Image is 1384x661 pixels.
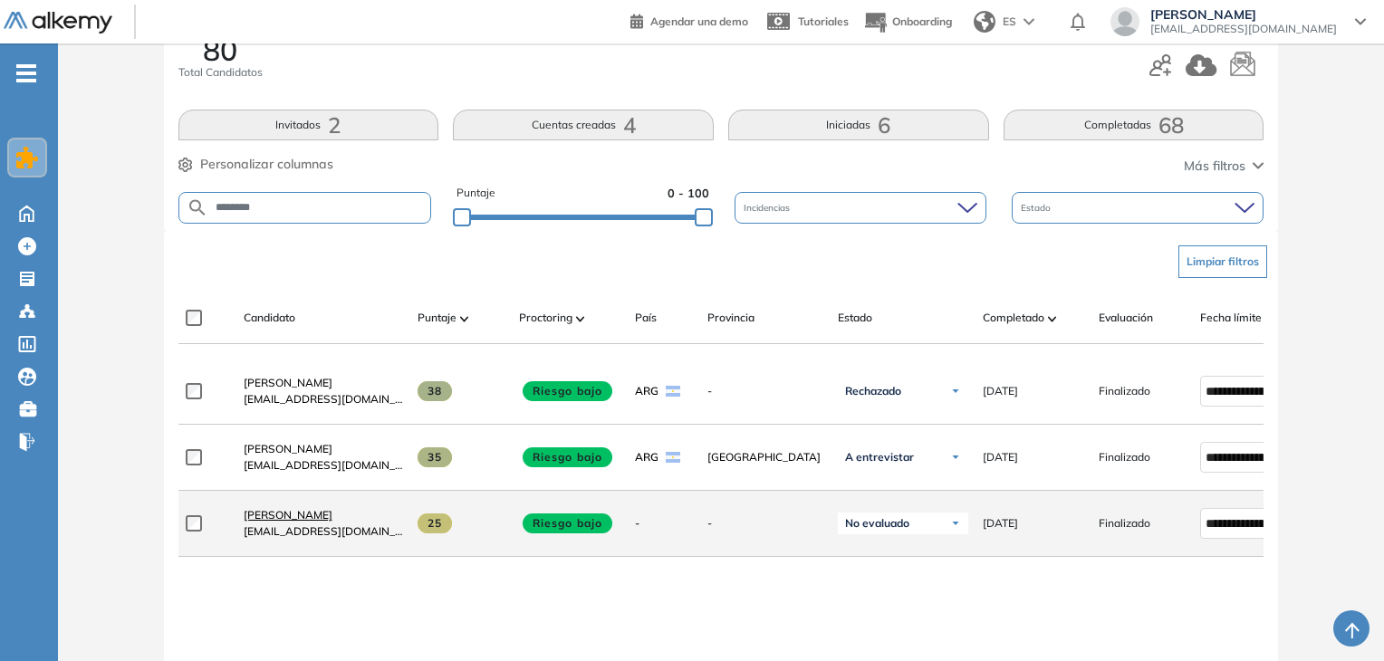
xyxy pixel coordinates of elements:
[1184,157,1245,176] span: Más filtros
[635,449,658,465] span: ARG
[418,381,453,401] span: 38
[845,384,901,398] span: Rechazado
[244,376,332,389] span: [PERSON_NAME]
[1099,310,1153,326] span: Evaluación
[576,316,585,321] img: [missing "en.ARROW_ALT" translation]
[16,72,36,75] i: -
[244,507,403,523] a: [PERSON_NAME]
[630,9,748,31] a: Agendar una demo
[892,14,952,28] span: Onboarding
[666,386,680,397] img: ARG
[1200,310,1262,326] span: Fecha límite
[798,14,849,28] span: Tutoriales
[635,515,639,532] span: -
[728,110,989,140] button: Iniciadas6
[1150,7,1337,22] span: [PERSON_NAME]
[1004,110,1264,140] button: Completadas68
[1021,201,1054,215] span: Estado
[244,375,403,391] a: [PERSON_NAME]
[950,386,961,397] img: Ícono de flecha
[845,516,909,531] span: No evaluado
[244,310,295,326] span: Candidato
[200,155,333,174] span: Personalizar columnas
[983,383,1018,399] span: [DATE]
[1178,245,1267,278] button: Limpiar filtros
[635,310,657,326] span: País
[178,110,439,140] button: Invitados2
[1099,383,1150,399] span: Finalizado
[1012,192,1264,224] div: Estado
[707,383,823,399] span: -
[983,310,1044,326] span: Completado
[460,316,469,321] img: [missing "en.ARROW_ALT" translation]
[244,457,403,474] span: [EMAIL_ADDRESS][DOMAIN_NAME]
[707,515,823,532] span: -
[974,11,995,33] img: world
[1293,574,1384,661] iframe: Chat Widget
[735,192,986,224] div: Incidencias
[187,196,208,219] img: SEARCH_ALT
[950,452,961,463] img: Ícono de flecha
[983,515,1018,532] span: [DATE]
[744,201,793,215] span: Incidencias
[635,383,658,399] span: ARG
[1099,515,1150,532] span: Finalizado
[1293,574,1384,661] div: Widget de chat
[950,518,961,529] img: Ícono de flecha
[519,310,572,326] span: Proctoring
[668,185,709,202] span: 0 - 100
[244,523,403,540] span: [EMAIL_ADDRESS][DOMAIN_NAME]
[1003,14,1016,30] span: ES
[178,155,333,174] button: Personalizar columnas
[244,441,403,457] a: [PERSON_NAME]
[203,35,237,64] span: 80
[666,452,680,463] img: ARG
[707,449,823,465] span: [GEOGRAPHIC_DATA]
[983,449,1018,465] span: [DATE]
[244,391,403,407] span: [EMAIL_ADDRESS][DOMAIN_NAME]
[178,64,263,81] span: Total Candidatos
[4,12,112,34] img: Logo
[1099,449,1150,465] span: Finalizado
[1184,157,1264,176] button: Más filtros
[453,110,714,140] button: Cuentas creadas4
[707,310,754,326] span: Provincia
[863,3,952,42] button: Onboarding
[845,450,914,465] span: A entrevistar
[523,381,613,401] span: Riesgo bajo
[1150,22,1337,36] span: [EMAIL_ADDRESS][DOMAIN_NAME]
[1024,18,1034,25] img: arrow
[457,185,495,202] span: Puntaje
[418,310,457,326] span: Puntaje
[244,442,332,455] span: [PERSON_NAME]
[650,14,748,28] span: Agendar una demo
[1048,316,1057,321] img: [missing "en.ARROW_ALT" translation]
[418,447,453,467] span: 35
[418,513,453,533] span: 25
[838,310,872,326] span: Estado
[523,447,613,467] span: Riesgo bajo
[523,513,613,533] span: Riesgo bajo
[244,508,332,522] span: [PERSON_NAME]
